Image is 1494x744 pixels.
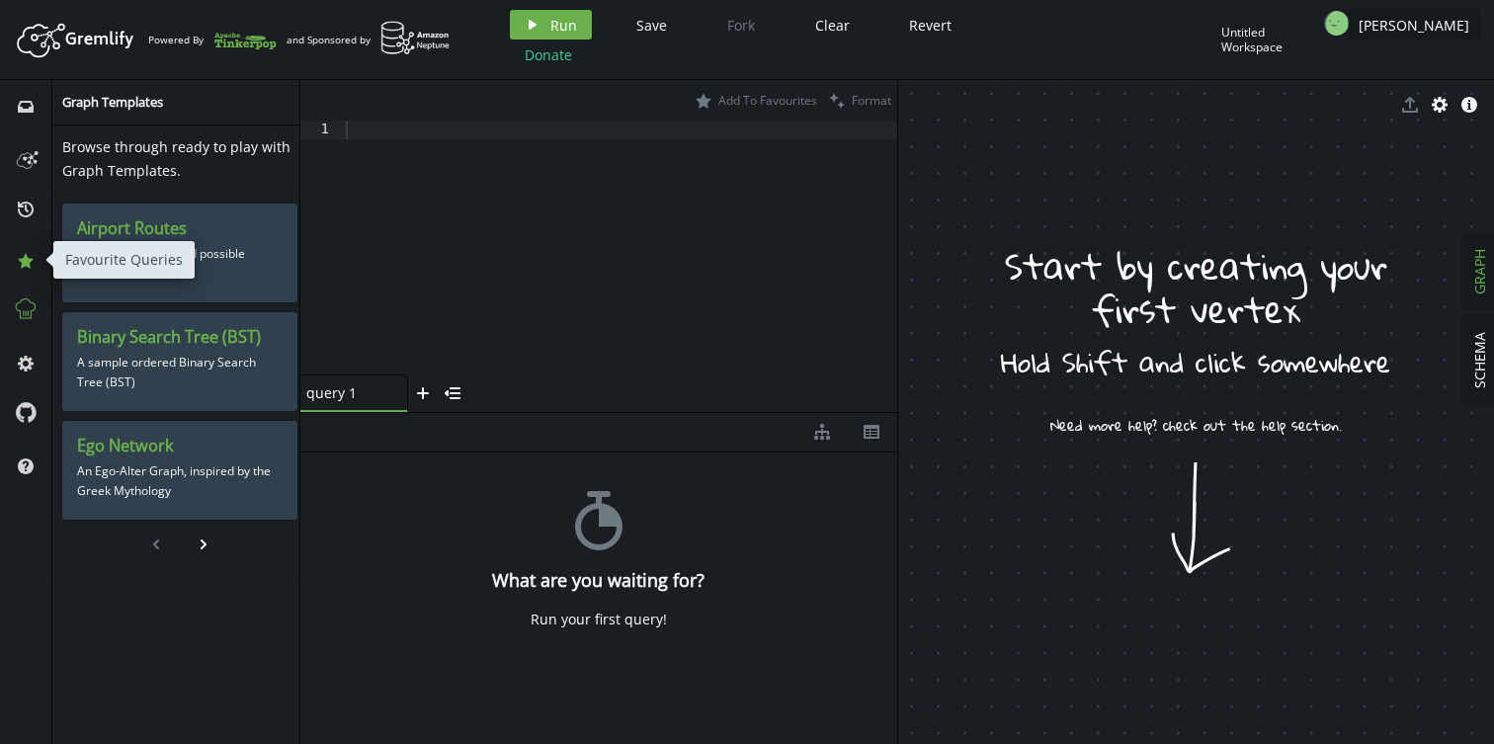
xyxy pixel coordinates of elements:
span: GRAPH [1470,249,1489,294]
h3: Binary Search Tree (BST) [77,327,283,348]
div: Favourite Queries [53,241,195,279]
img: AWS Neptune [380,21,451,55]
button: Add To Favourites [690,80,823,121]
span: Revert [909,16,952,35]
p: A sample ordered Binary Search Tree (BST) [77,348,283,397]
span: Graph Templates [62,93,163,111]
span: Clear [815,16,850,35]
button: [PERSON_NAME] [1349,10,1479,40]
h4: What are you waiting for? [492,570,705,591]
span: query 1 [306,383,385,402]
p: An Ego-Alter Graph, inspired by the Greek Mythology [77,456,283,506]
h3: Ego Network [77,436,283,456]
span: Donate [525,45,572,64]
button: Revert [894,10,966,40]
button: Save [622,10,682,40]
span: Format [852,92,891,109]
button: Clear [800,10,865,40]
button: Run [510,10,592,40]
span: Fork [727,16,755,35]
span: Save [636,16,667,35]
span: Add To Favourites [718,92,817,109]
h3: Airport Routes [77,218,283,239]
span: SCHEMA [1470,332,1489,388]
span: Run [550,16,577,35]
button: Format [823,80,897,121]
button: Donate [510,40,587,69]
div: Powered By [148,23,277,57]
div: Run your first query! [531,611,667,628]
div: and Sponsored by [287,21,451,58]
div: Untitled Workspace [1221,25,1324,55]
span: Browse through ready to play with Graph Templates. [62,137,290,180]
p: A map of airports and possible routes between them [77,239,283,289]
span: [PERSON_NAME] [1359,16,1469,35]
button: Fork [711,10,771,40]
div: 1 [300,121,342,139]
